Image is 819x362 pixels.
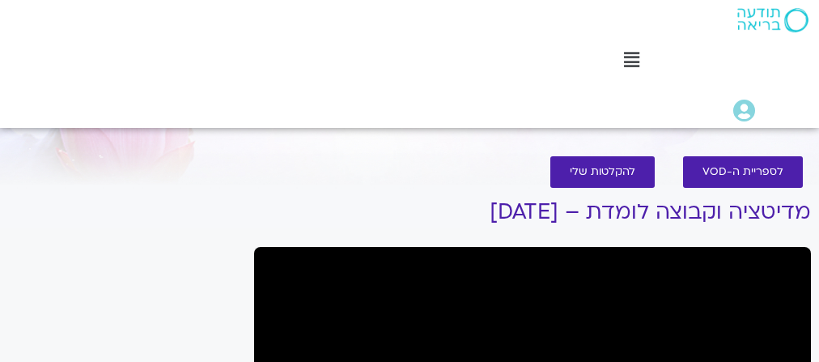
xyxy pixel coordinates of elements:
[737,8,808,32] img: תודעה בריאה
[702,166,783,178] span: לספריית ה-VOD
[570,166,635,178] span: להקלטות שלי
[550,156,655,188] a: להקלטות שלי
[254,200,811,224] h1: מדיטציה וקבוצה לומדת – [DATE]
[683,156,803,188] a: לספריית ה-VOD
